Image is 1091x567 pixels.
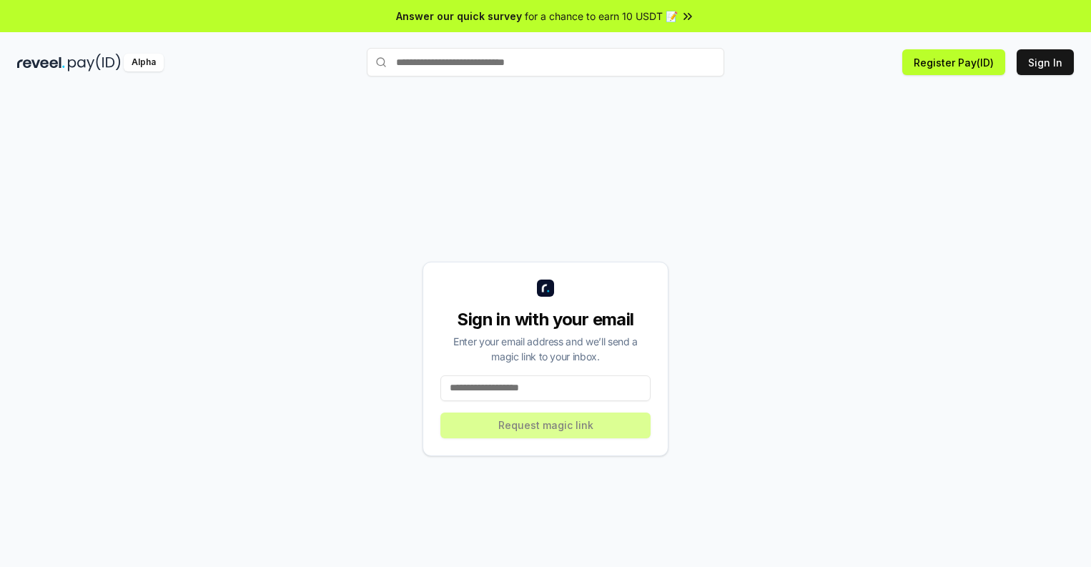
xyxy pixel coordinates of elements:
div: Sign in with your email [440,308,651,331]
img: reveel_dark [17,54,65,72]
img: logo_small [537,280,554,297]
img: pay_id [68,54,121,72]
div: Enter your email address and we’ll send a magic link to your inbox. [440,334,651,364]
span: for a chance to earn 10 USDT 📝 [525,9,678,24]
button: Register Pay(ID) [902,49,1005,75]
span: Answer our quick survey [396,9,522,24]
div: Alpha [124,54,164,72]
button: Sign In [1017,49,1074,75]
